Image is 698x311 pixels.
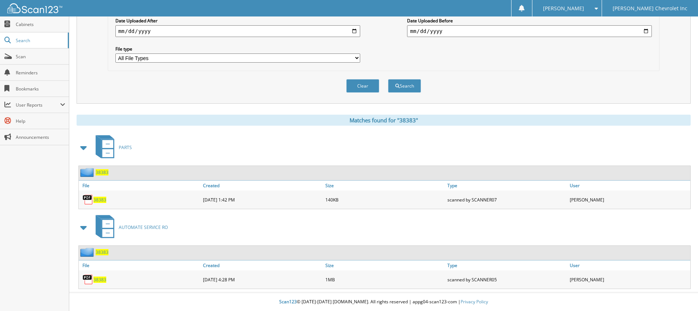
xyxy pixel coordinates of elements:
[115,46,360,52] label: File type
[96,169,108,175] a: 38383
[115,18,360,24] label: Date Uploaded After
[324,181,446,190] a: Size
[446,181,568,190] a: Type
[93,197,106,203] a: 38383
[16,118,65,124] span: Help
[346,79,379,93] button: Clear
[82,274,93,285] img: PDF.png
[568,260,690,270] a: User
[201,192,324,207] div: [DATE] 1:42 PM
[96,249,108,255] a: 38383
[91,213,168,242] a: AUTOMATE SERVICE RO
[568,181,690,190] a: User
[16,134,65,140] span: Announcements
[16,21,65,27] span: Cabinets
[446,192,568,207] div: scanned by SCANNER07
[201,181,324,190] a: Created
[119,144,132,151] span: PARTS
[407,25,652,37] input: end
[77,115,691,126] div: Matches found for "38383"
[324,272,446,287] div: 1MB
[82,194,93,205] img: PDF.png
[388,79,421,93] button: Search
[568,192,690,207] div: [PERSON_NAME]
[446,260,568,270] a: Type
[80,248,96,257] img: folder2.png
[201,260,324,270] a: Created
[324,260,446,270] a: Size
[201,272,324,287] div: [DATE] 4:28 PM
[79,260,201,270] a: File
[80,168,96,177] img: folder2.png
[324,192,446,207] div: 140KB
[16,53,65,60] span: Scan
[613,6,687,11] span: [PERSON_NAME] Chevrolet Inc
[446,272,568,287] div: scanned by SCANNER05
[119,224,168,230] span: AUTOMATE SERVICE RO
[661,276,698,311] iframe: Chat Widget
[407,18,652,24] label: Date Uploaded Before
[91,133,132,162] a: PARTS
[16,102,60,108] span: User Reports
[16,70,65,76] span: Reminders
[69,293,698,311] div: © [DATE]-[DATE] [DOMAIN_NAME]. All rights reserved | appg04-scan123-com |
[279,299,297,305] span: Scan123
[79,181,201,190] a: File
[16,86,65,92] span: Bookmarks
[568,272,690,287] div: [PERSON_NAME]
[115,25,360,37] input: start
[543,6,584,11] span: [PERSON_NAME]
[16,37,64,44] span: Search
[461,299,488,305] a: Privacy Policy
[7,3,62,13] img: scan123-logo-white.svg
[93,277,106,283] a: 38383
